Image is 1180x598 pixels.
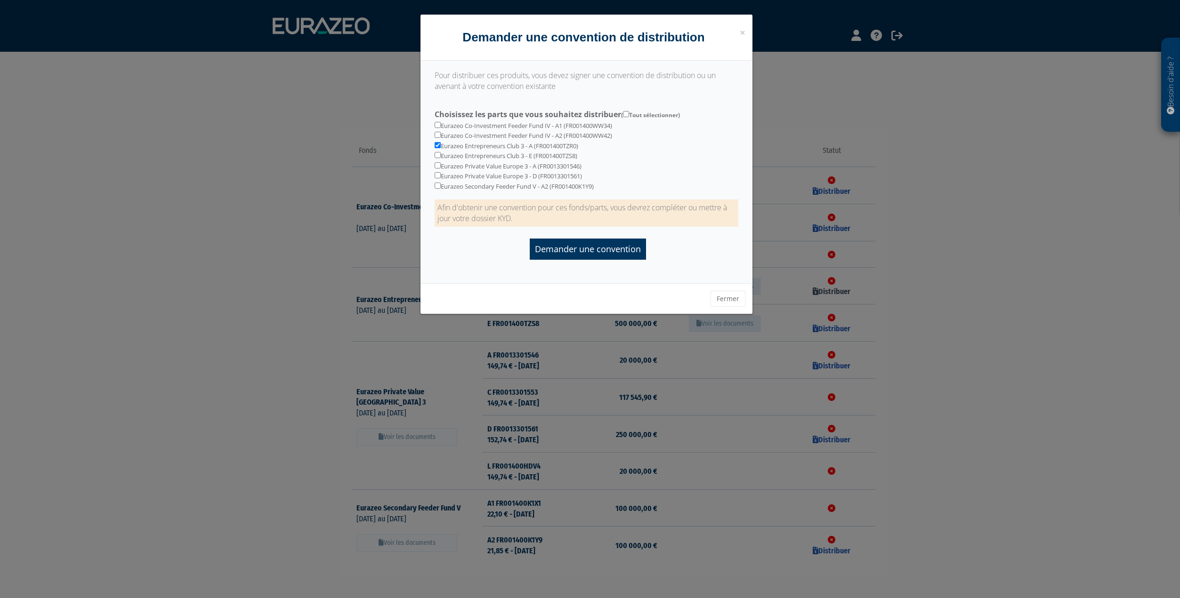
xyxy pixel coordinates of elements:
h4: Demander une convention de distribution [428,29,745,46]
p: Besoin d'aide ? [1165,43,1176,128]
button: Fermer [711,291,745,307]
div: Eurazeo Co-Investment Feeder Fund IV - A1 (FR001400WW34) Eurazeo Co-Investment Feeder Fund IV - A... [428,106,745,191]
span: × [740,26,745,39]
input: Demander une convention [530,239,646,260]
span: ( Tout sélectionner) [621,111,680,119]
p: Pour distribuer ces produits, vous devez signer une convention de distribution ou un avenant à vo... [435,70,738,92]
p: Afin d'obtenir une convention pour ces fonds/parts, vous devrez compléter ou mettre à jour votre ... [435,199,738,227]
label: Choisissez les parts que vous souhaitez distribuer [428,106,745,120]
